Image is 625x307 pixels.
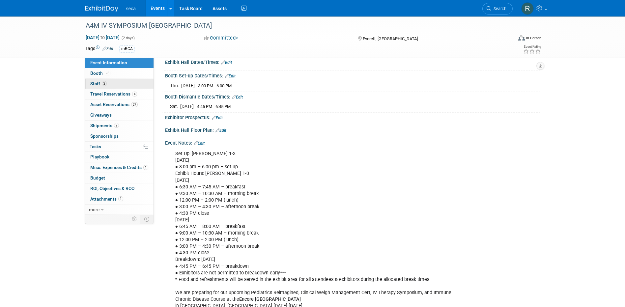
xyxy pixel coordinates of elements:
[85,173,154,183] a: Budget
[202,35,241,42] button: Committed
[85,45,113,53] td: Tags
[114,123,119,128] span: 2
[165,138,540,147] div: Event Notes:
[85,131,154,141] a: Sponsorships
[129,215,140,223] td: Personalize Event Tab Strip
[90,70,110,76] span: Booth
[102,46,113,51] a: Edit
[170,103,180,110] td: Sat.
[194,141,205,146] a: Edit
[90,165,148,170] span: Misc. Expenses & Credits
[90,102,138,107] span: Asset Reservations
[99,35,106,40] span: to
[90,133,119,139] span: Sponsorships
[523,45,541,48] div: Event Rating
[143,165,148,170] span: 1
[165,71,540,79] div: Booth Set-up Dates/Times:
[85,58,154,68] a: Event Information
[106,71,109,75] i: Booth reservation complete
[526,36,541,41] div: In-Person
[85,99,154,110] a: Asset Reservations27
[85,142,154,152] a: Tasks
[170,82,181,89] td: Thu.
[85,205,154,215] a: more
[212,116,223,120] a: Edit
[165,125,540,134] div: Exhibit Hall Floor Plan:
[363,36,418,41] span: Everett, [GEOGRAPHIC_DATA]
[126,6,136,11] span: seca
[90,81,107,86] span: Staff
[232,95,243,99] a: Edit
[165,57,540,66] div: Exhibit Hall Dates/Times:
[140,215,154,223] td: Toggle Event Tabs
[521,2,534,15] img: Rachel Jordan
[118,196,123,201] span: 1
[90,196,123,202] span: Attachments
[225,74,236,78] a: Edit
[221,60,232,65] a: Edit
[102,81,107,86] span: 2
[119,45,135,52] div: mBCA
[85,121,154,131] a: Shipments2
[181,82,195,89] td: [DATE]
[198,83,232,88] span: 3:00 PM - 6:00 PM
[90,154,109,159] span: Playbook
[90,144,101,149] span: Tasks
[85,79,154,89] a: Staff2
[121,36,135,40] span: (2 days)
[85,89,154,99] a: Travel Reservations4
[90,112,112,118] span: Giveaways
[85,194,154,204] a: Attachments1
[90,123,119,128] span: Shipments
[239,296,301,302] b: Encore [GEOGRAPHIC_DATA]
[85,183,154,194] a: ROI, Objectives & ROO
[165,92,540,100] div: Booth Dismantle Dates/Times:
[90,60,127,65] span: Event Information
[131,102,138,107] span: 27
[180,103,194,110] td: [DATE]
[165,113,540,121] div: Exhibitor Prospectus:
[197,104,231,109] span: 4:45 PM - 6:45 PM
[90,91,137,97] span: Travel Reservations
[482,3,513,14] a: Search
[491,6,506,11] span: Search
[474,34,542,44] div: Event Format
[85,6,118,12] img: ExhibitDay
[518,35,525,41] img: Format-Inperson.png
[85,110,154,120] a: Giveaways
[215,128,226,133] a: Edit
[85,35,120,41] span: [DATE] [DATE]
[89,207,99,212] span: more
[132,92,137,97] span: 4
[85,162,154,173] a: Misc. Expenses & Credits1
[85,152,154,162] a: Playbook
[85,68,154,78] a: Booth
[90,175,105,181] span: Budget
[90,186,134,191] span: ROI, Objectives & ROO
[83,20,503,32] div: A4M IV SYMPOSIUM [GEOGRAPHIC_DATA]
